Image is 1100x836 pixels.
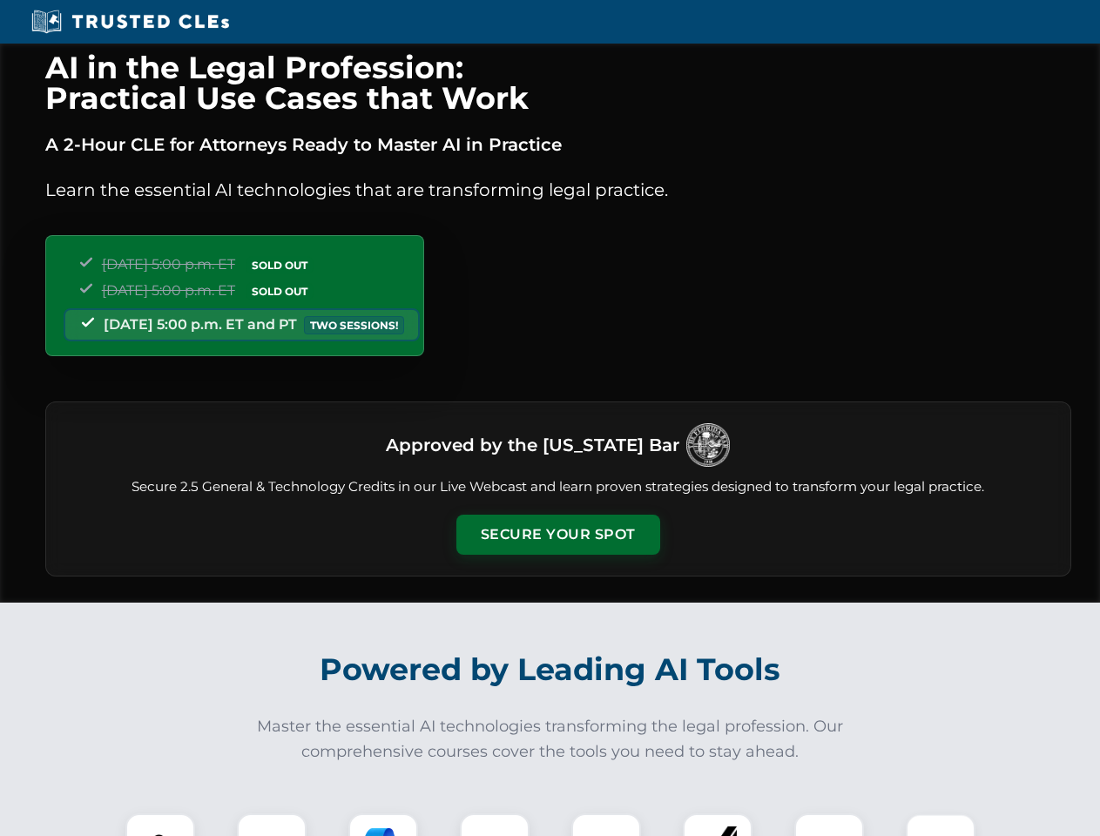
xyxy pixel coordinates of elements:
span: [DATE] 5:00 p.m. ET [102,256,235,273]
h3: Approved by the [US_STATE] Bar [386,429,679,461]
img: Trusted CLEs [26,9,234,35]
p: A 2-Hour CLE for Attorneys Ready to Master AI in Practice [45,131,1071,158]
p: Learn the essential AI technologies that are transforming legal practice. [45,176,1071,204]
span: [DATE] 5:00 p.m. ET [102,282,235,299]
p: Master the essential AI technologies transforming the legal profession. Our comprehensive courses... [246,714,855,765]
p: Secure 2.5 General & Technology Credits in our Live Webcast and learn proven strategies designed ... [67,477,1049,497]
h1: AI in the Legal Profession: Practical Use Cases that Work [45,52,1071,113]
span: SOLD OUT [246,282,314,300]
img: Logo [686,423,730,467]
span: SOLD OUT [246,256,314,274]
button: Secure Your Spot [456,515,660,555]
h2: Powered by Leading AI Tools [68,639,1033,700]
